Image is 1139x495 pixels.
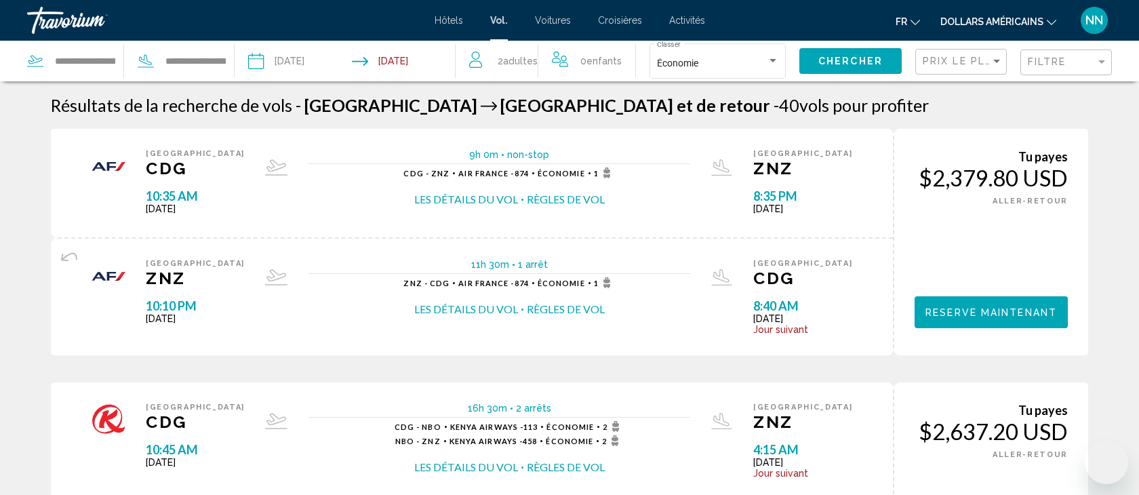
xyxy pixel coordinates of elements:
button: Chercher [799,48,902,73]
span: [DATE] [753,203,852,214]
span: [GEOGRAPHIC_DATA] [753,149,852,158]
span: 11h 30m [471,259,509,270]
span: [GEOGRAPHIC_DATA] [500,95,673,115]
button: Changer de devise [940,12,1056,31]
span: 1 [594,167,615,178]
button: Les détails du vol [414,192,518,207]
span: et de retour [677,95,770,115]
span: [GEOGRAPHIC_DATA] [304,95,477,115]
span: Économie [538,169,585,178]
button: Menu utilisateur [1077,6,1112,35]
span: 0 [580,52,622,71]
div: $2,379.80 USD [915,164,1068,191]
iframe: Bouton de lancement de la fenêtre de messagerie [1085,441,1128,484]
span: Jour suivant [753,324,852,335]
div: $2,637.20 USD [915,418,1068,445]
h1: Résultats de la recherche de vols [51,95,292,115]
button: Les détails du vol [414,302,518,317]
span: 874 [458,169,529,178]
span: Reserve maintenant [925,307,1057,318]
a: Croisières [598,15,642,26]
button: Reserve maintenant [915,296,1068,328]
button: Règles de vol [527,460,605,475]
span: Filtre [1028,56,1066,67]
span: 2 arrêts [516,403,551,414]
span: Enfants [586,56,622,66]
span: [GEOGRAPHIC_DATA] [146,259,245,268]
span: ALLER-RETOUR [993,450,1068,459]
span: CDG - NBO [395,422,441,431]
span: 874 [458,279,529,288]
span: CDG [753,268,852,288]
mat-select: Sort by [923,56,1003,68]
div: Tu payes [915,403,1068,418]
div: Tu payes [915,149,1068,164]
span: 10:10 PM [146,298,245,313]
span: CDG [146,158,245,178]
button: Changer de langue [896,12,920,31]
span: 4:15 AM [753,442,852,457]
span: [DATE] [753,313,852,324]
span: ZNZ - CDG [403,279,449,288]
span: 458 [449,437,538,446]
button: Règles de vol [527,302,605,317]
span: 8:40 AM [753,298,852,313]
span: Économie [657,58,698,68]
span: 16h 30m [468,403,507,414]
span: [DATE] [146,203,245,214]
button: Filter [1020,49,1112,77]
a: Vol. [490,15,508,26]
a: Travorium [27,7,421,34]
span: Kenya Airways - [449,437,523,446]
span: 1 [594,277,615,288]
span: CDG - ZNZ [403,169,449,178]
span: [DATE] [146,457,245,468]
span: CDG [146,412,245,432]
span: Chercher [818,56,883,67]
a: Voitures [535,15,571,26]
span: [GEOGRAPHIC_DATA] [753,403,852,412]
span: [GEOGRAPHIC_DATA] [146,149,245,158]
button: Travelers: 2 adults, 0 children [456,41,635,81]
span: NBO - ZNZ [395,437,441,446]
span: ZNZ [753,412,852,432]
button: Return date: Sep 20, 2025 [352,41,408,81]
span: Économie [546,437,593,446]
font: NN [1085,13,1103,27]
span: 2 [602,435,623,446]
span: ALLER-RETOUR [993,197,1068,205]
span: 2 [603,421,624,432]
span: - [774,95,779,115]
span: Prix ​​le plus bas [923,56,1028,66]
span: Air France - [458,279,514,288]
span: 9h 0m [469,149,498,160]
span: [DATE] [753,457,852,468]
span: 10:35 AM [146,189,245,203]
a: Reserve maintenant [915,303,1068,318]
button: Les détails du vol [414,460,518,475]
span: Adultes [503,56,538,66]
a: Activités [669,15,705,26]
span: Jour suivant [753,468,852,479]
span: ZNZ [753,158,852,178]
span: vols pour profiter [799,95,929,115]
font: dollars américains [940,16,1043,27]
span: [GEOGRAPHIC_DATA] [146,403,245,412]
span: Kenya Airways - [450,422,524,431]
a: Hôtels [435,15,463,26]
span: ZNZ [146,268,245,288]
span: 113 [450,422,538,431]
span: Air France - [458,169,514,178]
span: Économie [538,279,585,288]
span: [DATE] [146,313,245,324]
button: Règles de vol [527,192,605,207]
span: 1 arrêt [518,259,548,270]
span: Économie [546,422,594,431]
span: 2 [498,52,538,71]
span: 40 [774,95,799,115]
